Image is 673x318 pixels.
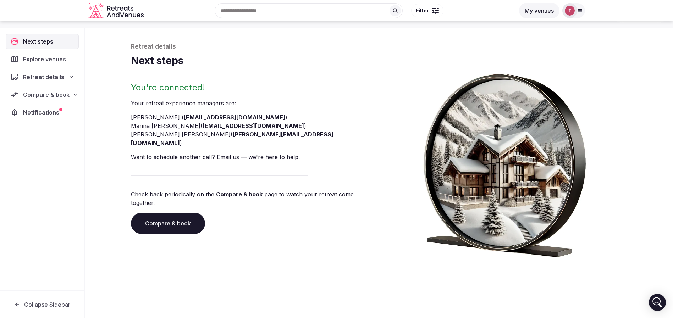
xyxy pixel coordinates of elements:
[131,130,376,147] li: [PERSON_NAME] [PERSON_NAME] ( )
[519,3,559,18] button: My venues
[203,122,304,129] a: [EMAIL_ADDRESS][DOMAIN_NAME]
[6,105,79,120] a: Notifications
[184,114,285,121] a: [EMAIL_ADDRESS][DOMAIN_NAME]
[23,73,64,81] span: Retreat details
[411,4,443,17] button: Filter
[6,52,79,67] a: Explore venues
[6,297,79,312] button: Collapse Sidebar
[6,34,79,49] a: Next steps
[131,153,376,161] p: Want to schedule another call? Email us — we're here to help.
[131,113,376,122] li: [PERSON_NAME] ( )
[88,3,145,19] svg: Retreats and Venues company logo
[131,43,628,51] p: Retreat details
[131,131,333,146] a: [PERSON_NAME][EMAIL_ADDRESS][DOMAIN_NAME]
[23,37,56,46] span: Next steps
[565,6,575,16] img: Thiago Martins
[131,122,376,130] li: Marina [PERSON_NAME] ( )
[649,294,666,311] div: Open Intercom Messenger
[23,108,62,117] span: Notifications
[88,3,145,19] a: Visit the homepage
[410,68,599,257] img: Winter chalet retreat in picture frame
[24,301,70,308] span: Collapse Sidebar
[131,82,376,93] h2: You're connected!
[519,7,559,14] a: My venues
[131,54,628,68] h1: Next steps
[216,191,263,198] a: Compare & book
[416,7,429,14] span: Filter
[131,99,376,107] p: Your retreat experience manager s are :
[131,190,376,207] p: Check back periodically on the page to watch your retreat come together.
[23,90,70,99] span: Compare & book
[131,213,205,234] a: Compare & book
[23,55,69,63] span: Explore venues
